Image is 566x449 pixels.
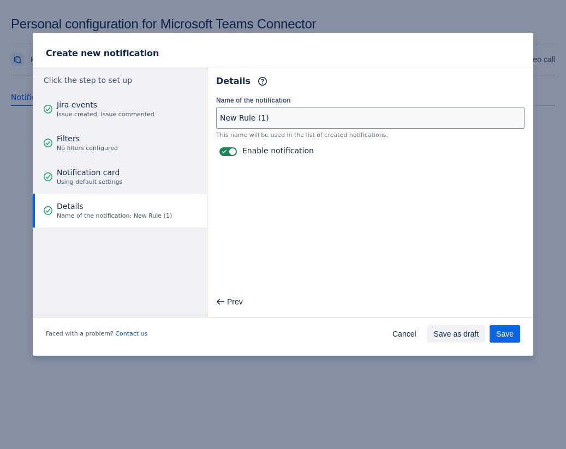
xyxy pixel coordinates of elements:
[44,76,132,85] span: Click the step to set up
[57,110,154,119] span: Issue created, Issue commented
[216,131,388,139] span: This name will be used in the list of created notifications.
[44,172,52,181] span: good
[46,48,159,58] span: Create new notification
[44,139,52,147] span: good
[115,330,147,337] a: Contact us
[57,201,172,212] span: Details
[227,293,243,310] span: Prev
[57,99,154,110] span: Jira events
[57,212,172,220] span: Name of the notification: New Rule (1)
[57,167,122,178] span: Notification card
[216,75,251,88] span: Details
[57,144,118,153] span: No filters configured
[392,325,416,343] span: Cancel
[242,146,314,155] span: Enable notification
[57,178,122,187] span: Using default settings
[44,206,52,215] span: good
[386,325,423,343] button: Cancel
[44,105,52,113] span: good
[496,325,514,343] span: Save
[427,325,486,343] button: Save as draft
[212,293,249,310] button: Prev
[46,330,147,338] span: Faced with a problem?
[490,325,520,343] button: Save
[57,133,118,144] span: Filters
[216,96,291,105] label: Name of the notification
[434,325,479,343] span: Save as draft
